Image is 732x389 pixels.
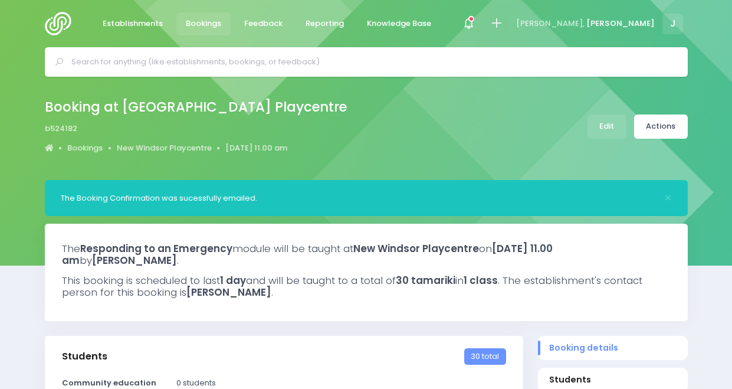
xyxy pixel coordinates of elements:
img: Logo [45,12,78,35]
strong: New Windsor Playcentre [353,241,479,256]
span: [PERSON_NAME] [586,18,655,30]
h3: Students [62,351,107,362]
a: [DATE] 11.00 am [225,142,287,154]
a: Booking details [538,336,688,360]
a: Bookings [176,12,231,35]
div: 0 students [169,377,513,389]
strong: [PERSON_NAME] [186,285,271,299]
strong: Community education [62,377,156,388]
a: Edit [587,115,626,139]
strong: Responding to an Emergency [80,241,232,256]
a: Bookings [67,142,103,154]
span: 30 total [464,348,505,365]
strong: [PERSON_NAME] [92,253,177,267]
input: Search for anything (like establishments, bookings, or feedback) [71,53,671,71]
span: J [662,14,683,34]
h2: Booking at [GEOGRAPHIC_DATA] Playcentre [45,99,347,115]
span: Knowledge Base [367,18,431,30]
strong: 1 day [220,273,246,287]
a: Actions [634,115,688,139]
h3: The module will be taught at on by . [62,243,671,267]
a: Establishments [93,12,173,35]
span: Bookings [186,18,221,30]
span: Establishments [103,18,163,30]
span: Booking details [549,342,676,354]
strong: 30 tamariki [396,273,455,287]
span: b524182 [45,123,77,135]
h3: This booking is scheduled to last and will be taught to a total of in . The establishment's conta... [62,274,671,299]
strong: 1 class [464,273,498,287]
span: Feedback [244,18,283,30]
div: The Booking Confirmation was sucessfully emailed. [61,192,656,204]
span: [PERSON_NAME], [516,18,585,30]
a: New Windsor Playcentre [117,142,212,154]
strong: [DATE] 11.00 am [62,241,553,267]
span: Reporting [306,18,344,30]
a: Reporting [296,12,354,35]
span: Students [549,374,676,386]
button: Close [664,194,672,202]
a: Knowledge Base [357,12,441,35]
a: Feedback [235,12,293,35]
